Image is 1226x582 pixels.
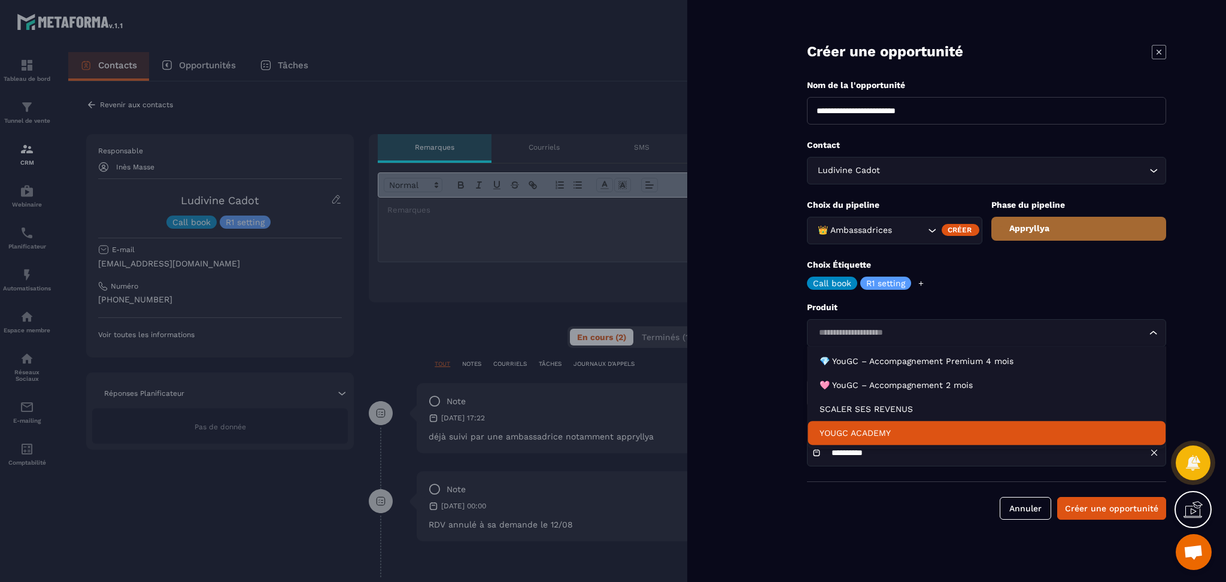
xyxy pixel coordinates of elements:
p: Produit [807,302,1166,313]
p: R1 setting [866,279,905,287]
p: Choix Étiquette [807,259,1166,271]
p: Nom de la l'opportunité [807,80,1166,91]
button: Créer une opportunité [1057,497,1166,520]
div: Créer [942,224,979,236]
a: Ouvrir le chat [1176,534,1212,570]
p: 💎 YouGC – Accompagnement Premium 4 mois [820,355,1154,367]
div: Search for option [807,157,1166,184]
button: Annuler [1000,497,1051,520]
div: Search for option [807,217,982,244]
div: Search for option [807,319,1166,347]
p: Phase du pipeline [991,199,1167,211]
input: Search for option [882,164,1146,177]
p: SCALER SES REVENUS [820,403,1154,415]
span: 👑 Ambassadrices [815,224,894,237]
p: Choix du pipeline [807,199,982,211]
input: Search for option [894,224,925,237]
p: YOUGC ACADEMY [820,427,1154,439]
input: Search for option [815,326,1146,339]
p: Contact [807,140,1166,151]
p: Call book [813,279,851,287]
span: Ludivine Cadot [815,164,882,177]
p: 🩷 YouGC – Accompagnement 2 mois [820,379,1154,391]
